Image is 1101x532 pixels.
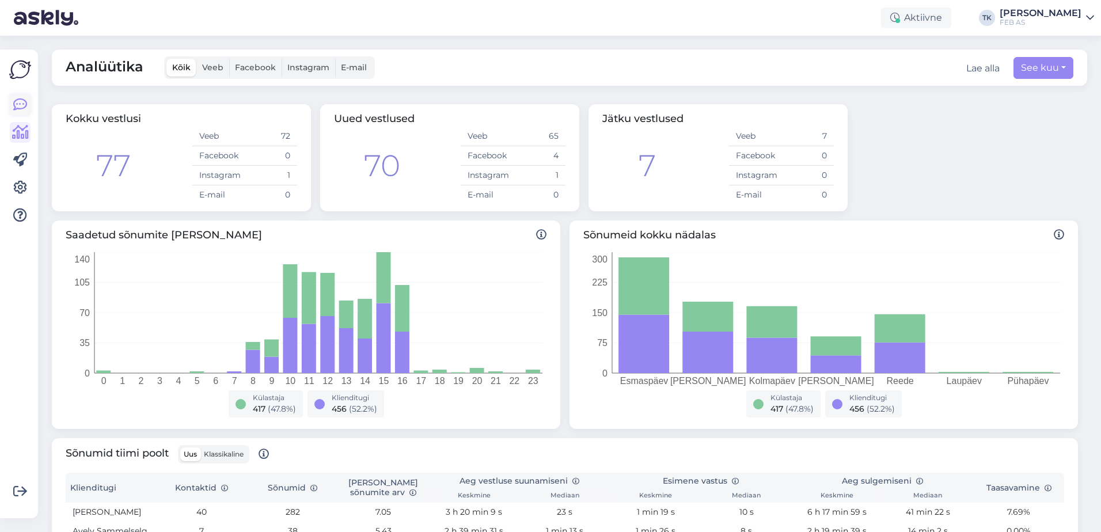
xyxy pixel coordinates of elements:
div: Klienditugi [849,393,895,403]
td: 1 min 19 s [610,503,701,522]
span: 417 [253,404,265,414]
td: 4 [513,146,565,166]
span: Sõnumid tiimi poolt [66,445,269,463]
span: Kokku vestlusi [66,112,141,125]
td: Veeb [729,127,781,146]
a: [PERSON_NAME]FEB AS [1000,9,1094,27]
th: Esimene vastus [610,473,792,489]
th: Aeg vestluse suunamiseni [429,473,610,489]
td: 6 h 17 min 59 s [792,503,883,522]
td: Facebook [192,146,245,166]
tspan: 13 [341,376,352,386]
th: Kontaktid [157,473,248,503]
img: Askly Logo [9,59,31,81]
tspan: 16 [397,376,408,386]
td: Veeb [461,127,513,146]
button: Lae alla [966,62,1000,75]
tspan: 12 [322,376,333,386]
td: 0 [781,146,834,166]
td: [PERSON_NAME] [66,503,157,522]
td: 282 [247,503,338,522]
tspan: 0 [101,376,107,386]
tspan: 225 [592,278,608,287]
tspan: 19 [453,376,464,386]
tspan: 9 [269,376,275,386]
th: Mediaan [519,489,610,503]
div: 7 [639,143,656,188]
span: Kõik [172,62,191,73]
td: 3 h 20 min 9 s [429,503,520,522]
span: Uus [184,450,197,458]
th: Aeg sulgemiseni [792,473,973,489]
td: Instagram [461,166,513,185]
tspan: 4 [176,376,181,386]
td: 65 [513,127,565,146]
td: 41 min 22 s [883,503,974,522]
th: Keskmine [429,489,520,503]
span: Jätku vestlused [602,112,684,125]
th: Keskmine [792,489,883,503]
tspan: Kolmapäev [749,376,795,386]
td: Facebook [729,146,781,166]
span: Analüütika [66,56,143,79]
tspan: 21 [491,376,501,386]
span: E-mail [341,62,367,73]
tspan: [PERSON_NAME] [670,376,746,386]
td: 40 [157,503,248,522]
tspan: 20 [472,376,483,386]
td: 7 [781,127,834,146]
th: [PERSON_NAME] sõnumite arv [338,473,429,503]
div: Külastaja [253,393,296,403]
span: Uued vestlused [334,112,415,125]
div: Aktiivne [881,7,951,28]
tspan: 105 [74,278,90,287]
td: 0 [245,185,297,205]
tspan: 1 [120,376,125,386]
span: Veeb [202,62,223,73]
span: Instagram [287,62,329,73]
td: 0 [781,185,834,205]
td: Facebook [461,146,513,166]
span: 417 [770,404,783,414]
td: 0 [245,146,297,166]
tspan: 23 [528,376,538,386]
div: [PERSON_NAME] [1000,9,1081,18]
div: 77 [96,143,131,188]
span: ( 47.8 %) [268,404,296,414]
span: 456 [849,404,864,414]
tspan: 70 [79,308,90,318]
td: 1 [513,166,565,185]
td: Veeb [192,127,245,146]
div: Klienditugi [332,393,377,403]
tspan: 300 [592,254,608,264]
span: 456 [332,404,347,414]
tspan: 10 [285,376,295,386]
tspan: 5 [195,376,200,386]
td: 1 [245,166,297,185]
td: E-mail [461,185,513,205]
tspan: 17 [416,376,426,386]
tspan: 150 [592,308,608,318]
td: Instagram [192,166,245,185]
div: TK [979,10,995,26]
tspan: 11 [304,376,314,386]
td: 23 s [519,503,610,522]
td: 0 [513,185,565,205]
tspan: 3 [157,376,162,386]
tspan: 18 [435,376,445,386]
td: Instagram [729,166,781,185]
td: 0 [781,166,834,185]
th: Taasavamine [973,473,1064,503]
tspan: 22 [509,376,519,386]
button: See kuu [1013,57,1073,79]
span: ( 52.2 %) [349,404,377,414]
tspan: 6 [213,376,218,386]
tspan: Esmaspäev [620,376,669,386]
tspan: Laupäev [947,376,982,386]
tspan: 35 [79,338,90,348]
tspan: [PERSON_NAME] [798,376,874,386]
th: Mediaan [883,489,974,503]
th: Sõnumid [247,473,338,503]
span: Saadetud sõnumite [PERSON_NAME] [66,227,546,243]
